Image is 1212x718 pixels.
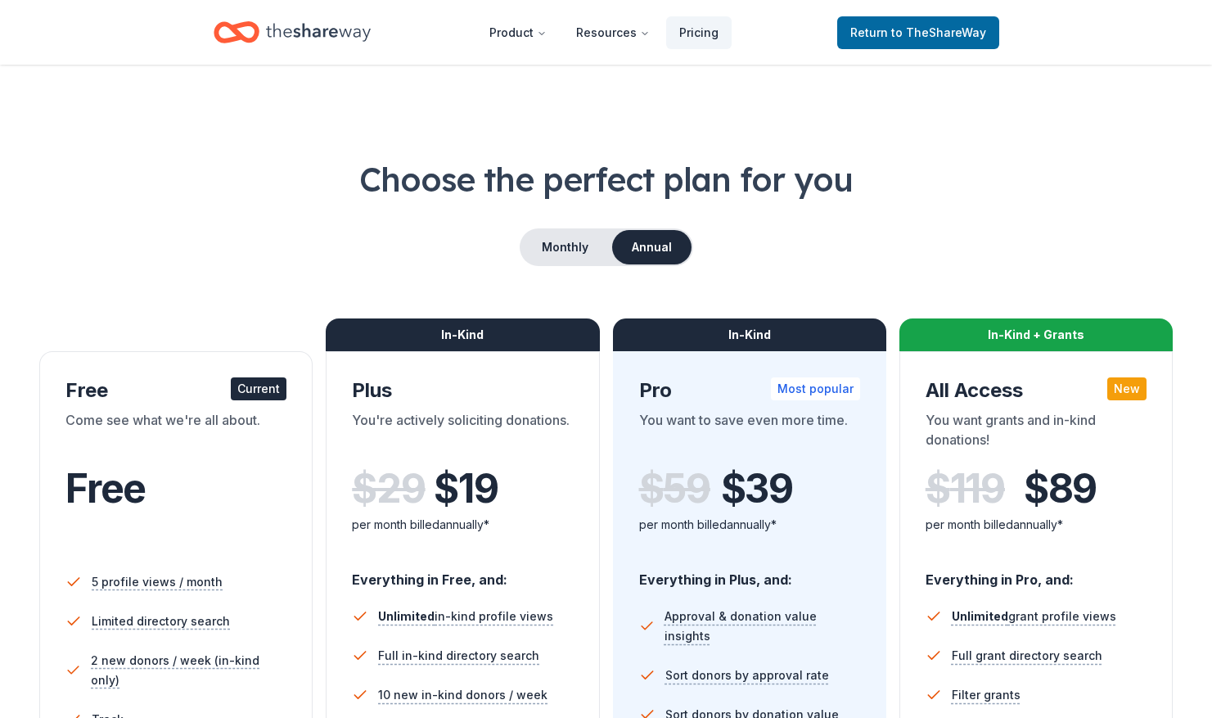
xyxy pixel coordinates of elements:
[1024,466,1097,512] span: $ 89
[476,13,732,52] nav: Main
[352,556,573,590] div: Everything in Free, and:
[665,666,829,685] span: Sort donors by approval rate
[639,515,860,535] div: per month billed annually*
[1107,377,1147,400] div: New
[891,25,986,39] span: to TheShareWay
[231,377,286,400] div: Current
[613,318,886,351] div: In-Kind
[850,23,986,43] span: Return
[378,646,539,666] span: Full in-kind directory search
[65,410,286,456] div: Come see what we're all about.
[352,410,573,456] div: You're actively soliciting donations.
[952,609,1008,623] span: Unlimited
[92,572,223,592] span: 5 profile views / month
[639,410,860,456] div: You want to save even more time.
[352,515,573,535] div: per month billed annually*
[91,651,286,690] span: 2 new donors / week (in-kind only)
[39,156,1173,202] h1: Choose the perfect plan for you
[639,556,860,590] div: Everything in Plus, and:
[926,515,1147,535] div: per month billed annually*
[612,230,692,264] button: Annual
[214,13,371,52] a: Home
[771,377,860,400] div: Most popular
[926,410,1147,456] div: You want grants and in-kind donations!
[378,609,435,623] span: Unlimited
[899,318,1173,351] div: In-Kind + Grants
[665,607,860,646] span: Approval & donation value insights
[326,318,599,351] div: In-Kind
[434,466,498,512] span: $ 19
[378,609,553,623] span: in-kind profile views
[721,466,793,512] span: $ 39
[476,16,560,49] button: Product
[92,612,230,631] span: Limited directory search
[563,16,663,49] button: Resources
[352,377,573,404] div: Plus
[378,685,547,705] span: 10 new in-kind donors / week
[926,377,1147,404] div: All Access
[666,16,732,49] a: Pricing
[952,609,1116,623] span: grant profile views
[837,16,999,49] a: Returnto TheShareWay
[65,377,286,404] div: Free
[639,377,860,404] div: Pro
[952,685,1021,705] span: Filter grants
[65,464,146,513] span: Free
[952,646,1102,666] span: Full grant directory search
[521,230,609,264] button: Monthly
[926,556,1147,590] div: Everything in Pro, and:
